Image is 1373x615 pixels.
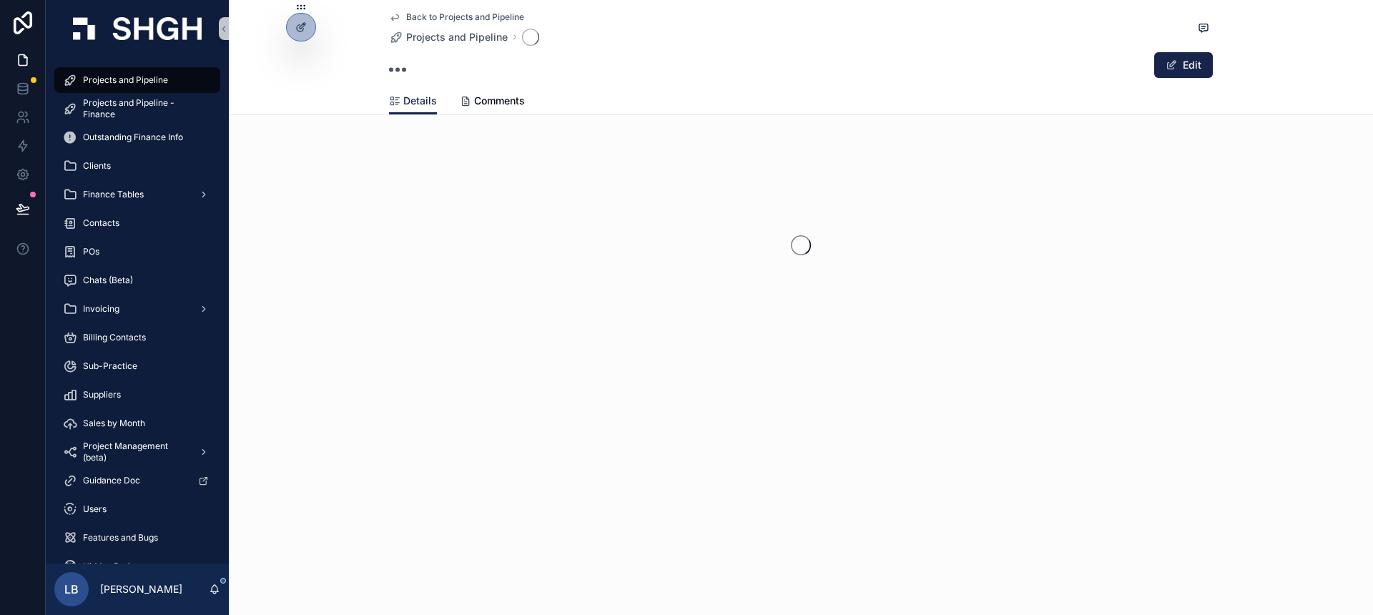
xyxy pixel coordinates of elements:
a: Comments [460,88,525,117]
span: Back to Projects and Pipeline [406,11,524,23]
span: Contacts [83,217,119,229]
a: Clients [54,153,220,179]
span: Sales by Month [83,418,145,429]
span: Projects and Pipeline [406,30,508,44]
a: Guidance Doc [54,468,220,493]
a: Finance Tables [54,182,220,207]
span: Guidance Doc [83,475,140,486]
a: Outstanding Finance Info [54,124,220,150]
a: Suppliers [54,382,220,408]
button: Edit [1154,52,1213,78]
span: Details [403,94,437,108]
span: Features and Bugs [83,532,158,543]
span: Hidden Projects [83,561,147,572]
a: Billing Contacts [54,325,220,350]
a: Projects and Pipeline - Finance [54,96,220,122]
span: POs [83,246,99,257]
span: LB [64,581,79,598]
span: Outstanding Finance Info [83,132,183,143]
span: Billing Contacts [83,332,146,343]
div: scrollable content [46,57,229,564]
a: Projects and Pipeline [54,67,220,93]
a: Features and Bugs [54,525,220,551]
a: Projects and Pipeline [389,30,508,44]
p: [PERSON_NAME] [100,582,182,596]
a: Sales by Month [54,410,220,436]
span: Users [83,503,107,515]
a: Invoicing [54,296,220,322]
a: Users [54,496,220,522]
a: Hidden Projects [54,553,220,579]
span: Projects and Pipeline - Finance [83,97,206,120]
a: Details [389,88,437,115]
span: Finance Tables [83,189,144,200]
span: Project Management (beta) [83,441,187,463]
span: Clients [83,160,111,172]
a: Contacts [54,210,220,236]
a: Project Management (beta) [54,439,220,465]
img: App logo [73,17,202,40]
span: Sub-Practice [83,360,137,372]
span: Chats (Beta) [83,275,133,286]
span: Invoicing [83,303,119,315]
a: Chats (Beta) [54,267,220,293]
span: Projects and Pipeline [83,74,168,86]
a: Back to Projects and Pipeline [389,11,524,23]
a: Sub-Practice [54,353,220,379]
span: Comments [474,94,525,108]
span: Suppliers [83,389,121,400]
a: POs [54,239,220,265]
